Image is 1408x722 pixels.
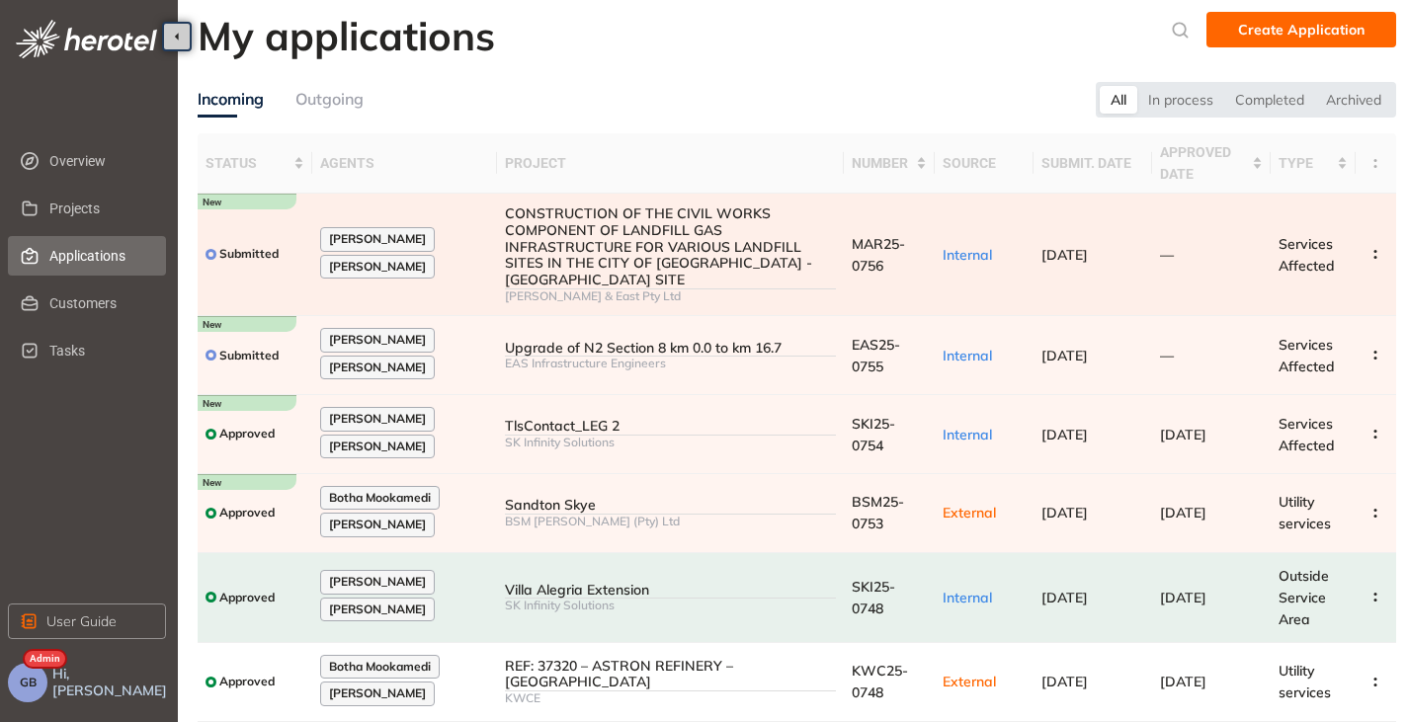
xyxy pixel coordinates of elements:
[329,361,426,374] span: [PERSON_NAME]
[49,236,150,276] span: Applications
[943,246,992,264] span: Internal
[852,415,895,454] span: SKI25-0754
[505,658,837,691] div: REF: 37320 – ASTRON REFINERY – [GEOGRAPHIC_DATA]
[329,686,426,700] span: [PERSON_NAME]
[505,436,837,449] div: SK Infinity Solutions
[505,357,837,370] div: EAS Infrastructure Engineers
[1238,19,1365,40] span: Create Application
[505,340,837,357] div: Upgrade of N2 Section 8 km 0.0 to km 16.7
[852,493,904,532] span: BSM25-0753
[49,189,150,228] span: Projects
[1152,133,1271,194] th: approved date
[505,289,837,303] div: [PERSON_NAME] & East Pty Ltd
[49,331,150,370] span: Tasks
[1279,152,1333,174] span: type
[505,418,837,435] div: TlsContact_LEG 2
[852,152,912,174] span: number
[312,133,497,194] th: agents
[505,497,837,514] div: Sandton Skye
[1206,12,1396,47] button: Create Application
[329,575,426,589] span: [PERSON_NAME]
[1160,504,1206,521] span: [DATE]
[329,440,426,453] span: [PERSON_NAME]
[329,232,426,246] span: [PERSON_NAME]
[16,20,157,58] img: logo
[1160,673,1206,690] span: [DATE]
[1041,426,1088,443] span: [DATE]
[943,504,996,521] span: External
[1041,504,1088,521] span: [DATE]
[943,426,992,443] span: Internal
[329,491,431,505] span: Botha Mookamedi
[943,347,992,364] span: Internal
[943,589,992,606] span: Internal
[1160,347,1174,364] span: —
[505,582,837,599] div: Villa Alegria Extension
[8,603,166,639] button: User Guide
[219,247,279,261] span: Submitted
[943,673,996,690] span: External
[1034,133,1152,194] th: submit. date
[1279,567,1329,628] span: Outside Service Area
[49,283,150,323] span: Customers
[329,602,426,616] span: [PERSON_NAME]
[1279,415,1335,454] span: Services Affected
[1041,589,1088,606] span: [DATE]
[329,518,426,531] span: [PERSON_NAME]
[1160,426,1206,443] span: [DATE]
[1041,347,1088,364] span: [DATE]
[505,599,837,612] div: SK Infinity Solutions
[505,205,837,288] div: CONSTRUCTION OF THE CIVIL WORKS COMPONENT OF LANDFILL GAS INFRASTRUCTURE FOR VARIOUS LANDFILL SIT...
[935,133,1034,194] th: source
[505,691,837,705] div: KWCE
[219,506,275,520] span: Approved
[497,133,845,194] th: project
[1041,246,1088,264] span: [DATE]
[198,12,495,59] h2: My applications
[852,662,908,701] span: KWC25-0748
[852,336,900,375] span: EAS25-0755
[295,87,364,112] div: Outgoing
[1224,86,1315,114] div: Completed
[198,87,264,112] div: Incoming
[1279,336,1335,375] span: Services Affected
[505,515,837,528] div: BSM [PERSON_NAME] (Pty) Ltd
[1315,86,1392,114] div: Archived
[329,412,426,426] span: [PERSON_NAME]
[8,663,47,702] button: GB
[52,666,170,699] span: Hi, [PERSON_NAME]
[1160,589,1206,606] span: [DATE]
[219,675,275,688] span: Approved
[219,349,279,362] span: Submitted
[844,133,935,194] th: number
[198,133,312,194] th: status
[852,235,905,275] span: MAR25-0756
[852,578,895,617] span: SKI25-0748
[1100,86,1137,114] div: All
[1271,133,1356,194] th: type
[1137,86,1224,114] div: In process
[1160,141,1248,185] span: approved date
[1279,662,1331,701] span: Utility services
[20,676,37,689] span: GB
[329,260,426,274] span: [PERSON_NAME]
[49,141,150,181] span: Overview
[329,333,426,347] span: [PERSON_NAME]
[219,591,275,604] span: Approved
[329,660,431,674] span: Botha Mookamedi
[1160,246,1174,264] span: —
[206,152,290,174] span: status
[1279,493,1331,532] span: Utility services
[46,610,117,632] span: User Guide
[1279,235,1335,275] span: Services Affected
[219,427,275,441] span: Approved
[1041,673,1088,690] span: [DATE]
